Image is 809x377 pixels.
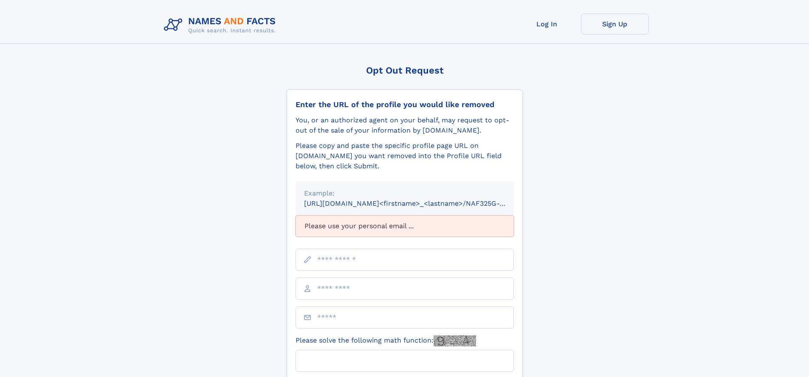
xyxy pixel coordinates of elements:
div: Enter the URL of the profile you would like removed [296,100,514,109]
img: Logo Names and Facts [161,14,283,37]
div: Please copy and paste the specific profile page URL on [DOMAIN_NAME] you want removed into the Pr... [296,141,514,171]
div: Opt Out Request [287,65,523,76]
div: You, or an authorized agent on your behalf, may request to opt-out of the sale of your informatio... [296,115,514,136]
small: [URL][DOMAIN_NAME]<firstname>_<lastname>/NAF325G-xxxxxxxx [304,199,530,207]
a: Log In [513,14,581,34]
div: Example: [304,188,505,198]
a: Sign Up [581,14,649,34]
div: Please use your personal email ... [296,215,514,237]
label: Please solve the following math function: [296,335,476,346]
